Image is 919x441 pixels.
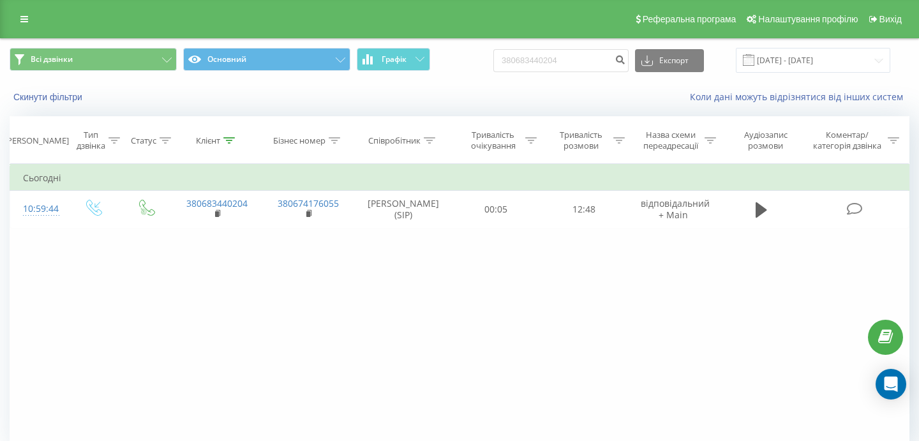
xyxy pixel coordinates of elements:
span: Налаштування профілю [758,14,858,24]
span: Реферальна програма [643,14,736,24]
div: Бізнес номер [273,135,325,146]
td: Сьогодні [10,165,909,191]
div: Статус [131,135,156,146]
button: Основний [183,48,350,71]
button: Всі дзвінки [10,48,177,71]
a: Коли дані можуть відрізнятися вiд інших систем [690,91,909,103]
button: Графік [357,48,430,71]
button: Скинути фільтри [10,91,89,103]
td: відповідальний + Main [628,191,719,228]
div: Аудіозапис розмови [731,130,800,151]
td: [PERSON_NAME] (SIP) [354,191,452,228]
div: Тип дзвінка [77,130,105,151]
a: 380683440204 [186,197,248,209]
span: Графік [382,55,407,64]
div: Тривалість розмови [551,130,610,151]
span: Вихід [879,14,902,24]
div: Коментар/категорія дзвінка [810,130,885,151]
a: 380674176055 [278,197,339,209]
input: Пошук за номером [493,49,629,72]
div: Клієнт [196,135,220,146]
div: Open Intercom Messenger [876,369,906,400]
div: [PERSON_NAME] [4,135,69,146]
td: 00:05 [452,191,541,228]
button: Експорт [635,49,704,72]
td: 12:48 [540,191,628,228]
div: Тривалість очікування [464,130,523,151]
div: Назва схеми переадресації [639,130,701,151]
div: Співробітник [368,135,421,146]
div: 10:59:44 [23,197,54,221]
span: Всі дзвінки [31,54,73,64]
